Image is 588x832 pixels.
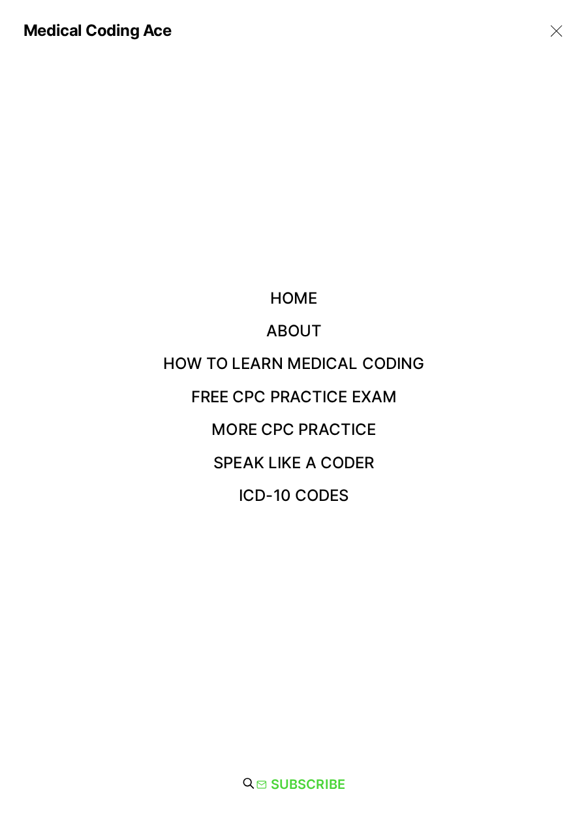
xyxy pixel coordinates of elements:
[239,486,348,505] a: ICD-10 Codes
[191,387,397,406] a: Free CPC Practice Exam
[213,453,374,472] a: Speak Like a Coder
[270,289,317,308] a: Home
[23,23,171,39] a: Medical Coding Ace
[256,775,345,795] a: Subscribe
[211,420,376,439] a: More CPC Practice
[266,321,322,340] a: About
[163,354,424,373] a: How to Learn Medical Coding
